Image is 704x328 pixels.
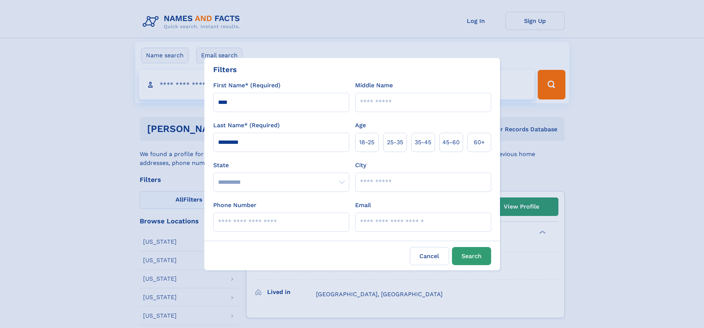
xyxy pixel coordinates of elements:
[442,138,460,147] span: 45‑60
[415,138,431,147] span: 35‑45
[355,161,366,170] label: City
[213,64,237,75] div: Filters
[355,121,366,130] label: Age
[355,201,371,210] label: Email
[213,81,280,90] label: First Name* (Required)
[410,247,449,265] label: Cancel
[474,138,485,147] span: 60+
[355,81,393,90] label: Middle Name
[452,247,491,265] button: Search
[213,161,349,170] label: State
[213,201,256,210] label: Phone Number
[359,138,374,147] span: 18‑25
[213,121,280,130] label: Last Name* (Required)
[387,138,403,147] span: 25‑35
